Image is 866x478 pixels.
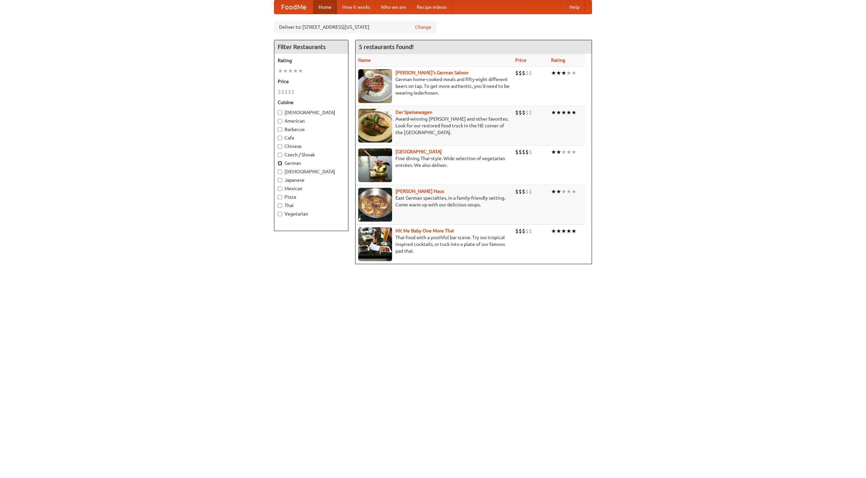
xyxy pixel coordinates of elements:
input: Mexican [278,186,282,191]
a: [PERSON_NAME]'s German Saloon [395,70,469,75]
li: ★ [571,69,576,77]
h5: Rating [278,57,345,64]
a: Der Speisewagen [395,109,432,115]
h4: Filter Restaurants [274,40,348,54]
label: [DEMOGRAPHIC_DATA] [278,168,345,175]
li: ★ [556,109,561,116]
label: German [278,160,345,167]
label: Barbecue [278,126,345,133]
p: German home-cooked meals and fifty-eight different beers on tap. To get more authentic, you'd nee... [358,76,510,96]
li: $ [519,227,522,235]
input: Thai [278,203,282,208]
li: ★ [551,227,556,235]
input: Vegetarian [278,212,282,216]
li: ★ [571,109,576,116]
label: [DEMOGRAPHIC_DATA] [278,109,345,116]
li: $ [515,227,519,235]
label: Chinese [278,143,345,150]
li: ★ [566,148,571,156]
input: Japanese [278,178,282,182]
li: $ [281,88,284,96]
li: $ [278,88,281,96]
li: $ [515,69,519,77]
p: East German specialties, in a family-friendly setting. Come warm up with our delicious soups. [358,195,510,208]
li: $ [529,109,532,116]
a: [PERSON_NAME] Haus [395,188,444,194]
label: American [278,118,345,124]
a: Hit Me Baby One More Thai [395,228,454,233]
input: Czech / Slovak [278,153,282,157]
li: ★ [551,69,556,77]
label: Vegetarian [278,210,345,217]
label: Mexican [278,185,345,192]
input: [DEMOGRAPHIC_DATA] [278,170,282,174]
label: Japanese [278,177,345,183]
li: ★ [561,227,566,235]
li: $ [525,69,529,77]
a: Help [564,0,585,14]
li: $ [529,69,532,77]
li: $ [525,148,529,156]
a: [GEOGRAPHIC_DATA] [395,149,442,154]
li: $ [519,148,522,156]
input: Cafe [278,136,282,140]
li: ★ [566,69,571,77]
input: [DEMOGRAPHIC_DATA] [278,110,282,115]
li: $ [522,109,525,116]
li: $ [529,148,532,156]
li: ★ [571,227,576,235]
a: How it works [337,0,375,14]
li: ★ [561,148,566,156]
img: speisewagen.jpg [358,109,392,143]
img: satay.jpg [358,148,392,182]
li: ★ [556,227,561,235]
ng-pluralize: 5 restaurants found! [359,44,414,50]
li: ★ [293,67,298,75]
li: ★ [571,148,576,156]
img: babythai.jpg [358,227,392,261]
a: Home [313,0,337,14]
img: esthers.jpg [358,69,392,103]
li: $ [525,188,529,195]
h5: Cuisine [278,99,345,106]
input: Barbecue [278,127,282,132]
li: $ [519,69,522,77]
p: Thai food with a youthful bar scene. Try our tropical inspired cocktails, or tuck into a plate of... [358,234,510,254]
li: ★ [566,227,571,235]
li: ★ [561,188,566,195]
li: $ [522,188,525,195]
li: $ [529,227,532,235]
li: ★ [278,67,283,75]
li: ★ [561,69,566,77]
li: $ [525,227,529,235]
p: Award-winning [PERSON_NAME] and other favorites. Look for our restored food truck in the NE corne... [358,116,510,136]
li: ★ [288,67,293,75]
a: Name [358,57,371,63]
h5: Price [278,78,345,85]
li: $ [515,148,519,156]
li: ★ [566,109,571,116]
a: FoodMe [274,0,313,14]
li: ★ [551,188,556,195]
li: ★ [566,188,571,195]
li: ★ [551,109,556,116]
li: $ [522,148,525,156]
li: ★ [561,109,566,116]
li: $ [515,109,519,116]
li: $ [525,109,529,116]
li: $ [519,188,522,195]
li: $ [522,227,525,235]
li: $ [522,69,525,77]
img: kohlhaus.jpg [358,188,392,222]
li: ★ [298,67,303,75]
li: $ [291,88,295,96]
input: Pizza [278,195,282,199]
label: Pizza [278,194,345,200]
div: Deliver to: [STREET_ADDRESS][US_STATE] [274,21,436,33]
li: ★ [556,148,561,156]
li: $ [519,109,522,116]
li: $ [515,188,519,195]
li: ★ [556,69,561,77]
